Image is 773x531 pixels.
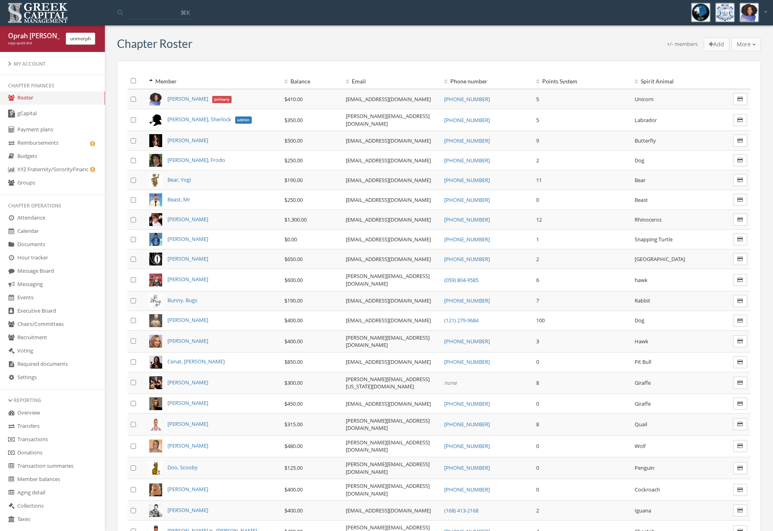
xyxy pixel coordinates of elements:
[346,176,431,184] a: [EMAIL_ADDRESS][DOMAIN_NAME]
[284,297,303,304] span: $190.00
[346,137,431,144] a: [EMAIL_ADDRESS][DOMAIN_NAME]
[444,442,490,450] a: [PHONE_NUMBER]
[533,311,631,330] td: 100
[631,269,730,291] td: hawk
[167,379,208,386] a: [PERSON_NAME]
[631,311,730,330] td: Dog
[346,482,430,497] a: [PERSON_NAME][EMAIL_ADDRESS][DOMAIN_NAME]
[346,417,430,432] a: [PERSON_NAME][EMAIL_ADDRESS][DOMAIN_NAME]
[346,272,430,287] a: [PERSON_NAME][EMAIL_ADDRESS][DOMAIN_NAME]
[631,352,730,372] td: Pit Bull
[444,176,490,184] a: [PHONE_NUMBER]
[167,358,225,365] a: Cenat, [PERSON_NAME]
[346,400,431,407] a: [EMAIL_ADDRESS][DOMAIN_NAME]
[444,196,490,203] a: [PHONE_NUMBER]
[8,31,60,41] div: Oprah [PERSON_NAME]
[346,358,431,365] a: [EMAIL_ADDRESS][DOMAIN_NAME]
[346,460,430,475] a: [PERSON_NAME][EMAIL_ADDRESS][DOMAIN_NAME]
[533,330,631,352] td: 3
[346,317,431,324] a: [EMAIL_ADDRESS][DOMAIN_NAME]
[167,255,208,262] span: [PERSON_NAME]
[631,457,730,479] td: Penguin
[284,116,303,124] span: $350.00
[346,196,431,203] a: [EMAIL_ADDRESS][DOMAIN_NAME]
[117,37,192,50] h3: Chapter Roster
[631,291,730,311] td: Rabbit
[631,479,730,501] td: Cockroach
[444,400,490,407] a: [PHONE_NUMBER]
[444,464,490,471] a: [PHONE_NUMBER]
[146,73,281,89] th: Member
[444,137,490,144] a: [PHONE_NUMBER]
[444,255,490,263] a: [PHONE_NUMBER]
[8,397,97,404] div: Reporting
[631,501,730,521] td: Iguana
[444,358,490,365] a: [PHONE_NUMBER]
[444,317,478,324] a: (121) 279-9684
[167,95,232,102] a: [PERSON_NAME]primary
[444,95,490,103] a: [PHONE_NUMBER]
[346,334,430,349] a: [PERSON_NAME][EMAIL_ADDRESS][DOMAIN_NAME]
[533,435,631,457] td: 0
[346,507,431,514] a: [EMAIL_ADDRESS][DOMAIN_NAME]
[167,485,208,493] span: [PERSON_NAME]
[444,421,490,428] a: [PHONE_NUMBER]
[212,96,232,103] span: primary
[533,230,631,249] td: 1
[444,297,490,304] a: [PHONE_NUMBER]
[284,400,303,407] span: $450.00
[444,379,457,386] em: none
[284,317,303,324] span: $400.00
[346,216,431,223] a: [EMAIL_ADDRESS][DOMAIN_NAME]
[533,501,631,521] td: 2
[441,73,533,89] th: Phone number
[284,157,303,164] span: $250.00
[167,337,208,344] a: [PERSON_NAME]
[533,291,631,311] td: 7
[284,507,303,514] span: $400.00
[284,95,303,103] span: $410.00
[533,352,631,372] td: 0
[444,338,490,345] a: [PHONE_NUMBER]
[167,216,208,223] a: [PERSON_NAME]
[284,338,303,345] span: $400.00
[284,236,297,243] span: $0.00
[180,8,190,17] span: ⌘K
[167,399,208,407] a: [PERSON_NAME]
[444,157,490,164] a: [PHONE_NUMBER]
[533,457,631,479] td: 0
[66,33,95,45] button: unmorph
[167,506,208,514] a: [PERSON_NAME]
[631,372,730,394] td: Giraffe
[343,73,441,89] th: Email
[167,276,208,283] span: [PERSON_NAME]
[284,196,303,203] span: $250.00
[167,464,198,471] span: Doo, Scooby
[284,379,303,386] span: $300.00
[631,394,730,413] td: Giraffe
[631,131,730,151] td: Butterfly
[533,73,631,89] th: Points System
[533,170,631,190] td: 11
[167,176,191,183] a: Bear, Yogi
[444,507,478,514] a: (168) 413-2168
[167,116,252,123] a: [PERSON_NAME], Sherlockadmin
[167,235,208,243] a: [PERSON_NAME]
[8,60,97,67] div: My Account
[167,196,190,203] a: Beast, Mr
[533,372,631,394] td: 8
[167,442,208,449] span: [PERSON_NAME]
[444,276,478,284] a: (059) 804-9585
[167,95,208,102] span: [PERSON_NAME]
[533,89,631,109] td: 5
[346,255,431,263] a: [EMAIL_ADDRESS][DOMAIN_NAME]
[167,137,208,144] a: [PERSON_NAME]
[346,236,431,243] a: [EMAIL_ADDRESS][DOMAIN_NAME]
[284,464,303,471] span: $125.00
